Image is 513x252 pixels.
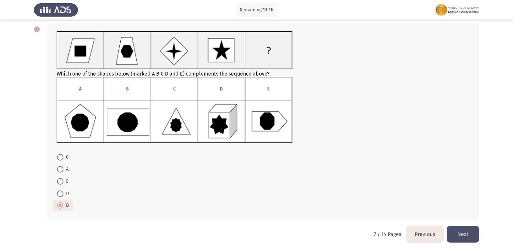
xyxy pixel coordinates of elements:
p: Remaining: [240,6,274,14]
span: 13:16 [263,7,274,13]
img: Assess Talent Management logo [34,1,78,19]
div: Which one of the shapes below (marked A B C D and E) complements the sequence above? [57,31,469,145]
button: load next page [447,226,479,243]
img: UkFYMDA4M0FfMjAyMS5wbmcxNjIyMDMyODMxMzEy.png [57,31,292,69]
img: UkFYMDA4M0JfQ0FUXzIwMjEucG5nMTYyMjAzMjg3MDMxMw==.png [57,77,292,143]
span: E [63,177,68,185]
button: load previous page [406,226,443,243]
img: Assessment logo of FOCUS Assessment 3 Modules EN [435,1,479,19]
span: A [63,165,69,173]
span: C [63,153,69,161]
p: 7 / 14 Pages [374,231,401,237]
span: B [63,202,69,209]
span: D [63,190,69,198]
